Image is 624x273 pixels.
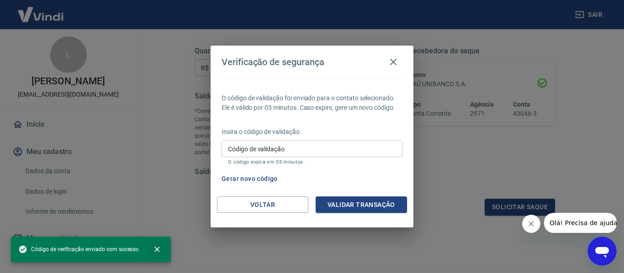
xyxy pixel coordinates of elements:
[222,57,324,67] h4: Verificação de segurança
[587,237,617,266] iframe: Botão para abrir a janela de mensagens
[217,196,308,213] button: Voltar
[222,93,402,113] p: O código de validação foi enviado para o contato selecionado. Ele é válido por 03 minutos. Caso e...
[222,127,402,137] p: Insira o código de validação
[544,213,617,233] iframe: Mensagem da empresa
[5,6,77,14] span: Olá! Precisa de ajuda?
[522,215,540,233] iframe: Fechar mensagem
[147,239,167,259] button: close
[18,245,140,254] span: Código de verificação enviado com sucesso.
[316,196,407,213] button: Validar transação
[228,159,396,165] p: O código expira em 03 minutos.
[218,170,281,187] button: Gerar novo código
